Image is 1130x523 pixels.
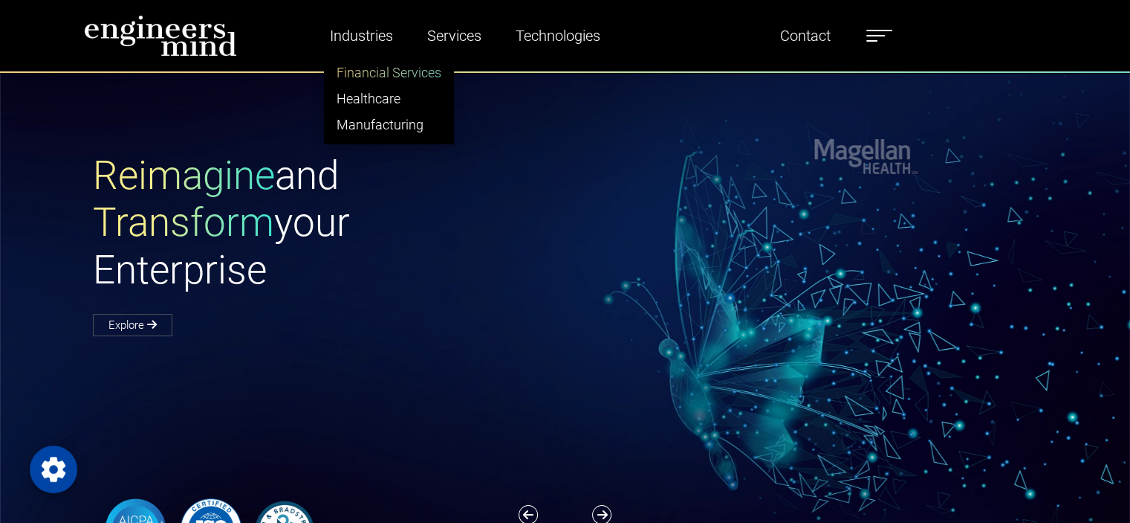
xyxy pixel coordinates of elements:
a: Financial Services [325,60,453,86]
a: Healthcare [325,86,453,112]
a: Manufacturing [325,112,453,138]
h1: and your Enterprise [93,153,565,295]
a: Technologies [510,19,606,53]
span: Transform [93,199,274,246]
a: Explore [93,314,172,336]
img: logo [84,15,237,57]
ul: Industries [324,53,454,144]
span: Reimagine [93,153,275,199]
a: Services [421,19,487,53]
a: Contact [774,19,837,53]
a: Industries [324,19,399,53]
